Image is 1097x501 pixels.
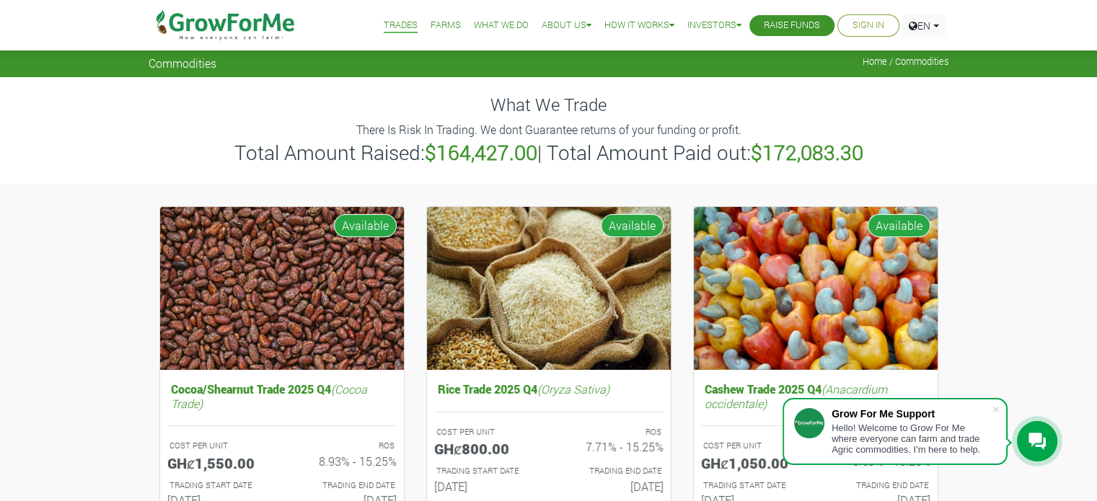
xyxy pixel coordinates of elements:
b: $172,083.30 [751,139,863,166]
p: Estimated Trading End Date [295,479,395,492]
p: There Is Risk In Trading. We dont Guarantee returns of your funding or profit. [151,121,947,138]
p: COST PER UNIT [703,440,803,452]
a: EN [902,14,946,37]
span: Available [334,214,397,237]
a: Raise Funds [764,18,820,33]
a: Investors [687,18,741,33]
h5: Cashew Trade 2025 Q4 [701,378,930,413]
h6: 8.09% - 15.28% [827,454,930,468]
a: About Us [542,18,591,33]
span: Home / Commodities [863,56,949,67]
h6: [DATE] [434,479,538,493]
p: ROS [295,440,395,452]
p: COST PER UNIT [169,440,269,452]
h5: GHȼ800.00 [434,440,538,457]
span: Available [868,214,930,237]
h5: GHȼ1,550.00 [167,454,271,471]
p: Estimated Trading End Date [829,479,928,492]
img: growforme image [160,207,404,371]
span: Commodities [149,56,216,70]
a: Sign In [853,18,884,33]
h6: 8.93% - 15.25% [293,454,397,468]
h3: Total Amount Raised: | Total Amount Paid out: [151,141,947,165]
p: Estimated Trading Start Date [169,479,269,492]
h5: GHȼ1,050.00 [701,454,805,471]
span: Available [601,214,664,237]
p: Estimated Trading Start Date [436,465,536,477]
i: (Anacardium occidentale) [705,381,887,410]
h6: [DATE] [560,479,664,493]
h6: 7.71% - 15.25% [560,440,664,453]
p: Estimated Trading End Date [562,465,661,477]
a: Farms [431,18,461,33]
a: How it Works [604,18,674,33]
div: Grow For Me Support [832,408,992,420]
a: Rice Trade 2025 Q4(Oryza Sativa) COST PER UNIT GHȼ800.00 ROS 7.71% - 15.25% TRADING START DATE [D... [434,378,664,499]
b: $164,427.00 [425,139,537,166]
p: ROS [562,426,661,438]
div: Hello! Welcome to Grow For Me where everyone can farm and trade Agric commodities. I'm here to help. [832,422,992,455]
img: growforme image [427,207,671,371]
h4: What We Trade [149,94,949,115]
i: (Cocoa Trade) [171,381,367,410]
p: Estimated Trading Start Date [703,479,803,492]
p: COST PER UNIT [436,426,536,438]
a: What We Do [474,18,529,33]
a: Trades [384,18,418,33]
i: (Oryza Sativa) [537,381,609,396]
img: growforme image [694,207,938,371]
h5: Cocoa/Shearnut Trade 2025 Q4 [167,378,397,413]
h5: Rice Trade 2025 Q4 [434,378,664,399]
